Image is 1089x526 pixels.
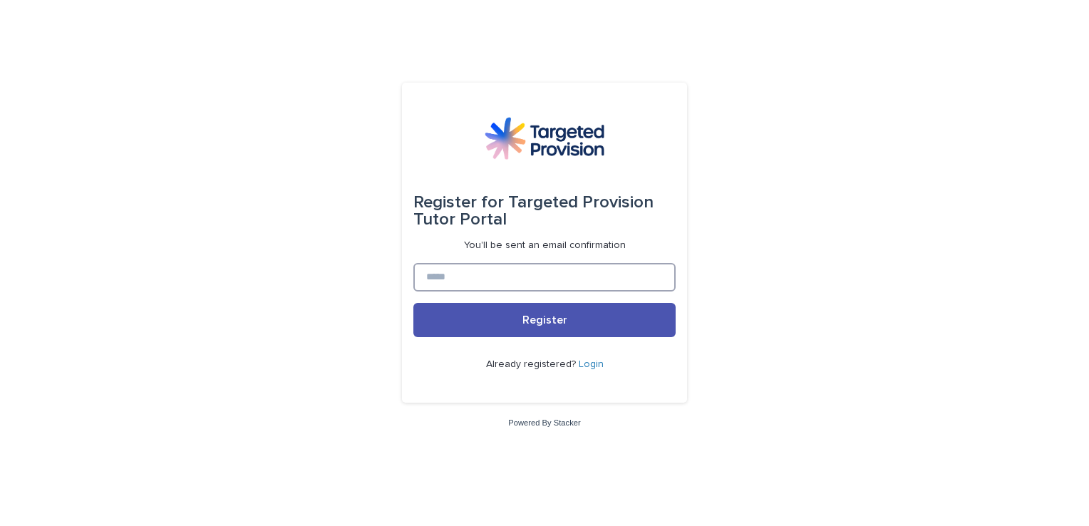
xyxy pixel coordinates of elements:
[522,314,567,326] span: Register
[508,418,580,427] a: Powered By Stacker
[464,239,626,252] p: You'll be sent an email confirmation
[485,117,604,160] img: M5nRWzHhSzIhMunXDL62
[413,182,676,239] div: Targeted Provision Tutor Portal
[413,303,676,337] button: Register
[579,359,604,369] a: Login
[413,194,504,211] span: Register for
[486,359,579,369] span: Already registered?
